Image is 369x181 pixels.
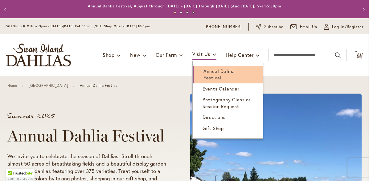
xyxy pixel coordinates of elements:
span: Our Farm [156,52,177,58]
span: Directions [203,114,226,120]
span: Annual Dahlia Festival [203,68,235,81]
span: Log In/Register [332,24,363,30]
a: Annual Dahlia Festival, August through [DATE] - [DATE] through [DATE] (And [DATE]) 9-am5:30pm [88,4,281,8]
a: Home [7,83,17,88]
h1: Annual Dahlia Festival [7,127,167,145]
span: Visit Us [192,51,210,57]
button: 3 of 4 [186,11,188,14]
span: Shop [103,52,115,58]
span: Gift Shop & Office Open - [DATE]-[DATE] 9-4:30pm / [6,24,96,28]
a: Log In/Register [324,24,363,30]
a: store logo [6,44,71,66]
button: 4 of 4 [192,11,195,14]
button: 2 of 4 [180,11,182,14]
span: Help Center [226,52,254,58]
p: Summer 2025 [7,113,167,119]
a: [GEOGRAPHIC_DATA] [29,83,68,88]
span: Email Us [300,24,318,30]
span: Photography Class or Session Request [203,96,251,109]
a: Subscribe [256,24,284,30]
span: Subscribe [264,24,284,30]
span: Events Calendar [203,86,240,92]
button: Next [357,3,369,15]
span: Annual Dahlia Festival [80,83,119,88]
span: New [130,52,140,58]
button: 1 of 4 [174,11,176,14]
a: Email Us [290,24,318,30]
span: Gift Shop Open - [DATE] 10-3pm [96,24,150,28]
a: [PHONE_NUMBER] [204,24,242,30]
span: Gift Shop [203,125,224,131]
